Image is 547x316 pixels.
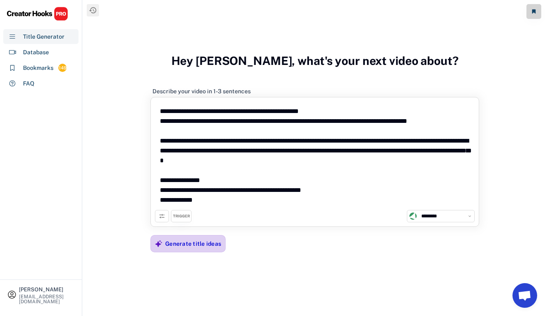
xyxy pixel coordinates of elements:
img: CHPRO%20Logo.svg [7,7,68,21]
div: 149 [58,65,67,72]
div: Title Generator [23,32,65,41]
div: [EMAIL_ADDRESS][DOMAIN_NAME] [19,294,75,304]
a: Open chat [512,283,537,308]
div: Bookmarks [23,64,53,72]
h3: Hey [PERSON_NAME], what's your next video about? [171,45,459,76]
div: FAQ [23,79,35,88]
div: Database [23,48,49,57]
img: unnamed.jpg [409,212,417,220]
div: Describe your video in 1-3 sentences [152,88,251,95]
div: Generate title ideas [165,240,221,247]
div: TRIGGER [173,214,190,219]
div: [PERSON_NAME] [19,287,75,292]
